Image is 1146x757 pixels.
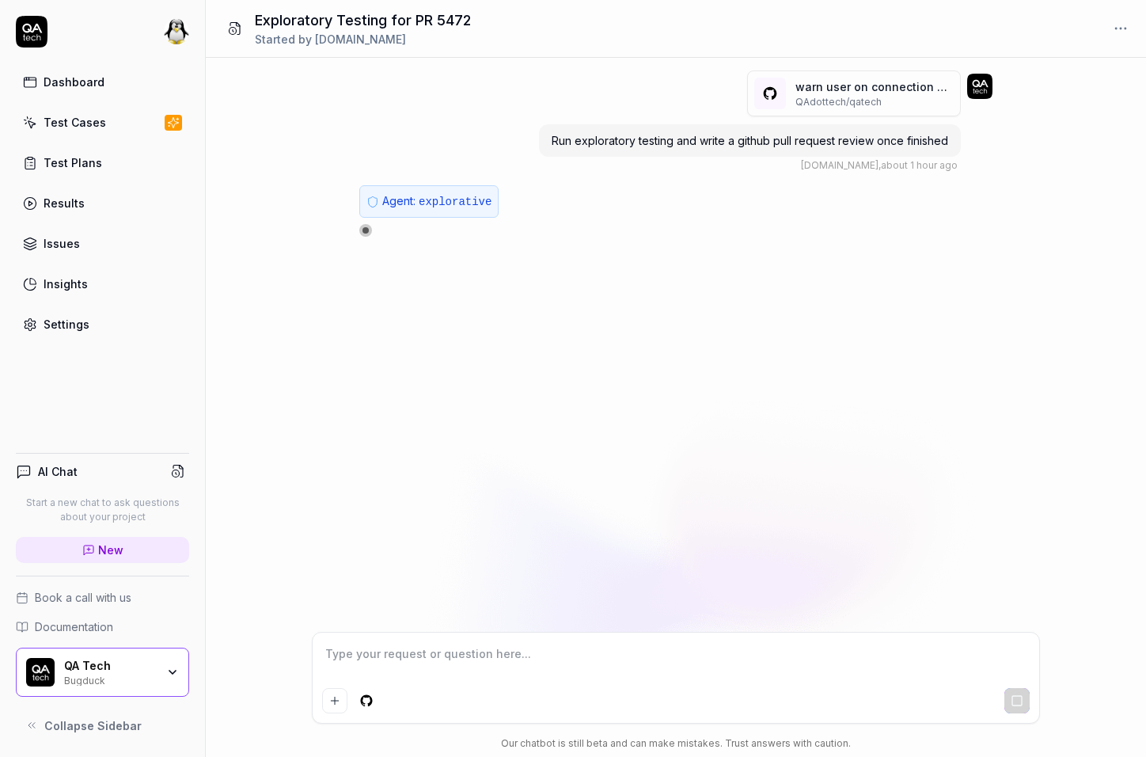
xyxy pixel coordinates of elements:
[16,188,189,219] a: Results
[801,159,878,171] span: [DOMAIN_NAME]
[16,618,189,635] a: Documentation
[419,196,491,208] span: explorative
[44,276,88,292] div: Insights
[64,673,156,686] div: Bugduck
[16,537,189,563] a: New
[38,463,78,480] h4: AI Chat
[35,618,113,635] span: Documentation
[16,648,189,697] button: QA Tech LogoQA TechBugduck
[64,659,156,673] div: QA Tech
[747,70,961,116] button: warn user on connection delete when project has active installations(#5472)QAdottech/qatech
[44,316,89,333] div: Settings
[795,95,954,109] p: QAdottech / qatech
[16,589,189,606] a: Book a call with us
[255,31,471,48] div: Started by
[312,736,1040,751] div: Our chatbot is still beta and can make mistakes. Trust answers with caution.
[35,589,131,606] span: Book a call with us
[16,107,189,138] a: Test Cases
[44,154,102,171] div: Test Plans
[382,192,491,211] p: Agent:
[98,542,123,558] span: New
[552,134,948,147] span: Run exploratory testing and write a github pull request review once finished
[967,74,992,99] img: 7ccf6c19-61ad-4a6c-8811-018b02a1b829.jpg
[16,709,189,741] button: Collapse Sidebar
[16,147,189,178] a: Test Plans
[16,496,189,524] p: Start a new chat to ask questions about your project
[16,67,189,97] a: Dashboard
[44,195,85,211] div: Results
[315,32,406,46] span: [DOMAIN_NAME]
[16,309,189,340] a: Settings
[26,658,55,687] img: QA Tech Logo
[164,19,189,44] img: 5eef0e98-4aae-465c-a732-758f13500123.jpeg
[44,74,104,90] div: Dashboard
[801,158,958,173] div: , about 1 hour ago
[44,114,106,131] div: Test Cases
[795,78,954,95] p: warn user on connection delete when project has active installations (# 5472 )
[44,235,80,252] div: Issues
[16,228,189,259] a: Issues
[322,688,347,713] button: Add attachment
[44,717,142,734] span: Collapse Sidebar
[16,268,189,299] a: Insights
[255,10,471,31] h1: Exploratory Testing for PR 5472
